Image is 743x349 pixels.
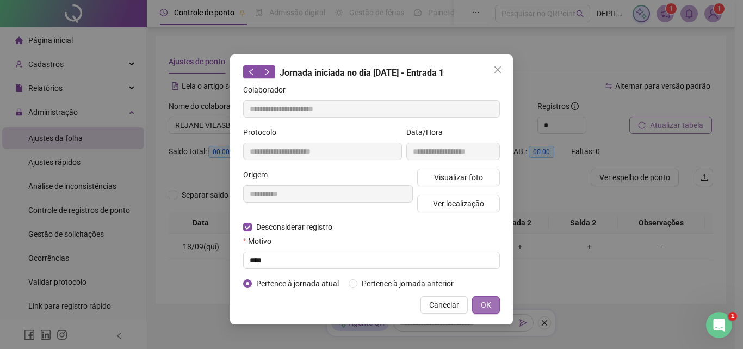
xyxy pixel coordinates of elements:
span: Visualizar foto [434,172,483,183]
span: 1 [728,312,737,321]
button: left [243,65,259,78]
span: Ver localização [433,198,484,210]
span: Pertence à jornada atual [252,278,343,290]
div: Jornada iniciada no dia [DATE] - Entrada 1 [243,65,500,79]
label: Protocolo [243,126,283,138]
button: right [259,65,275,78]
button: Visualizar foto [417,169,500,186]
span: OK [481,299,491,311]
button: Close [489,61,506,78]
span: left [247,68,255,76]
label: Origem [243,169,275,181]
span: Pertence à jornada anterior [357,278,458,290]
button: Ver localização [417,195,500,212]
span: right [263,68,271,76]
label: Motivo [243,235,278,247]
label: Data/Hora [406,126,450,138]
span: close [493,65,502,74]
span: Desconsiderar registro [252,221,337,233]
iframe: Intercom live chat [706,312,732,338]
button: Cancelar [420,296,468,314]
span: Cancelar [429,299,459,311]
button: OK [472,296,500,314]
label: Colaborador [243,84,293,96]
